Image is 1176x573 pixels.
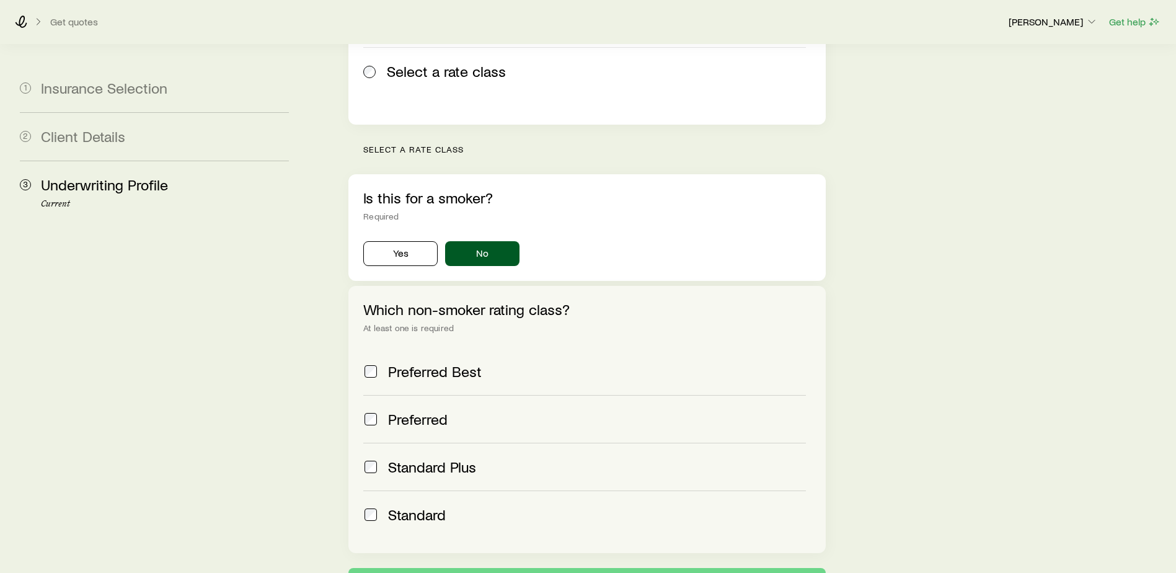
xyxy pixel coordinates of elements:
input: Preferred [365,413,377,425]
span: Select a rate class [387,63,506,80]
span: Preferred Best [388,363,482,380]
button: No [445,241,519,266]
button: [PERSON_NAME] [1008,15,1099,30]
div: At least one is required [363,323,811,333]
p: Current [41,199,289,209]
span: 2 [20,131,31,142]
div: Required [363,211,811,221]
input: Standard [365,509,377,521]
span: Client Details [41,127,125,145]
input: Preferred Best [365,365,377,378]
span: 1 [20,82,31,94]
button: Yes [363,241,438,266]
span: Underwriting Profile [41,175,168,193]
button: Get help [1108,15,1161,29]
p: [PERSON_NAME] [1009,16,1098,28]
p: Which non-smoker rating class? [363,301,811,318]
span: Insurance Selection [41,79,167,97]
input: Standard Plus [365,461,377,473]
span: Preferred [388,411,448,428]
span: Standard [388,506,446,523]
p: Is this for a smoker? [363,189,811,207]
button: Get quotes [50,16,99,28]
span: Standard Plus [388,458,476,476]
span: 3 [20,179,31,190]
input: Select a rate class [363,66,376,78]
p: Select a rate class [363,144,826,154]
